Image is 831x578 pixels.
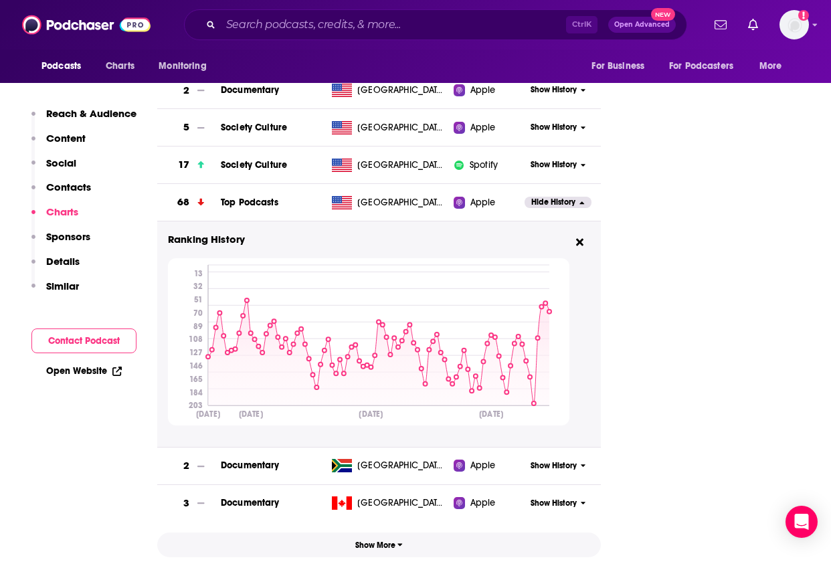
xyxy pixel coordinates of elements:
[779,10,809,39] span: Logged in as evankrask
[454,160,464,171] img: iconImage
[531,197,575,208] span: Hide History
[221,497,280,508] a: Documentary
[221,197,278,208] a: Top Podcasts
[31,328,136,353] button: Contact Podcast
[357,159,444,172] span: United States
[183,458,189,474] h3: 2
[168,232,569,248] h3: Ranking History
[327,196,454,209] a: [GEOGRAPHIC_DATA]
[531,159,577,171] span: Show History
[106,57,134,76] span: Charts
[454,196,524,209] a: Apple
[651,8,675,21] span: New
[591,57,644,76] span: For Business
[454,459,524,472] a: Apple
[149,54,223,79] button: open menu
[357,196,444,209] span: United States
[22,12,151,37] a: Podchaser - Follow, Share and Rate Podcasts
[193,308,203,318] tspan: 70
[41,57,81,76] span: Podcasts
[31,157,76,181] button: Social
[531,122,577,133] span: Show History
[32,54,98,79] button: open menu
[157,147,221,183] a: 17
[454,84,524,97] a: Apple
[221,460,280,471] a: Documentary
[31,230,90,255] button: Sponsors
[531,460,577,472] span: Show History
[239,409,263,419] tspan: [DATE]
[357,496,444,510] span: Canada
[327,459,454,472] a: [GEOGRAPHIC_DATA]
[470,496,496,510] span: Apple
[157,109,221,146] a: 5
[470,196,496,209] span: Apple
[525,159,591,171] button: Show History
[159,57,206,76] span: Monitoring
[525,122,591,133] button: Show History
[189,375,203,384] tspan: 165
[194,295,203,304] tspan: 51
[479,409,503,419] tspan: [DATE]
[525,197,591,208] button: Hide History
[660,54,753,79] button: open menu
[566,16,597,33] span: Ctrl K
[183,496,189,511] h3: 3
[531,84,577,96] span: Show History
[357,121,444,134] span: United States
[189,401,203,410] tspan: 203
[31,107,136,132] button: Reach & Audience
[743,13,763,36] a: Show notifications dropdown
[525,84,591,96] button: Show History
[46,157,76,169] p: Social
[357,459,444,472] span: South Africa
[46,205,78,218] p: Charts
[157,184,221,221] a: 68
[196,409,220,419] tspan: [DATE]
[750,54,799,79] button: open menu
[31,181,91,205] button: Contacts
[189,387,203,397] tspan: 184
[470,84,496,97] span: Apple
[221,122,287,133] a: Society Culture
[183,83,189,98] h3: 2
[525,498,591,509] button: Show History
[97,54,143,79] a: Charts
[470,121,496,134] span: Apple
[779,10,809,39] button: Show profile menu
[31,255,80,280] button: Details
[46,280,79,292] p: Similar
[184,9,687,40] div: Search podcasts, credits, & more...
[786,506,818,538] div: Open Intercom Messenger
[189,348,203,357] tspan: 127
[531,498,577,509] span: Show History
[359,409,383,419] tspan: [DATE]
[798,10,809,21] svg: Add a profile image
[327,159,454,172] a: [GEOGRAPHIC_DATA]
[193,322,203,331] tspan: 89
[157,72,221,109] a: 2
[608,17,676,33] button: Open AdvancedNew
[178,157,189,173] h3: 17
[46,230,90,243] p: Sponsors
[177,195,189,210] h3: 68
[221,14,566,35] input: Search podcasts, credits, & more...
[355,541,403,550] span: Show More
[525,460,591,472] button: Show History
[470,459,496,472] span: Apple
[221,84,280,96] a: Documentary
[189,334,203,344] tspan: 108
[614,21,670,28] span: Open Advanced
[357,84,444,97] span: United States
[183,120,189,135] h3: 5
[582,54,661,79] button: open menu
[779,10,809,39] img: User Profile
[157,448,221,484] a: 2
[669,57,733,76] span: For Podcasters
[189,361,203,371] tspan: 146
[221,159,287,171] a: Society Culture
